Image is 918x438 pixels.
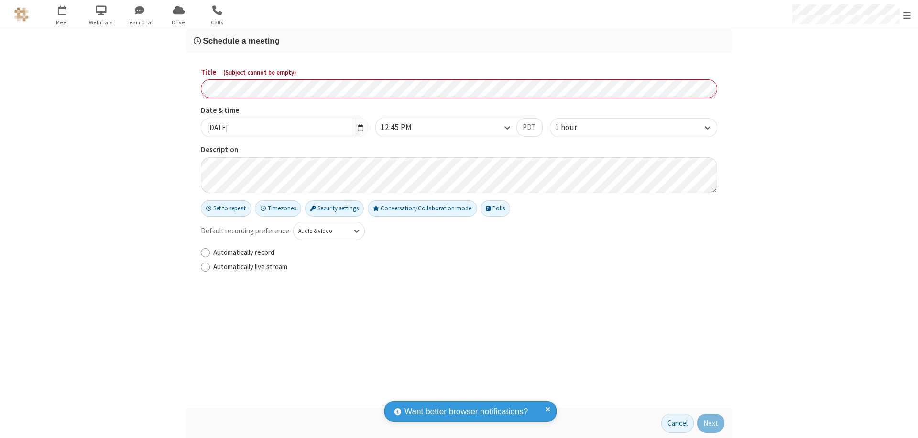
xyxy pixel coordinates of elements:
[213,262,717,273] label: Automatically live stream
[661,414,694,433] button: Cancel
[298,227,344,235] div: Audio & video
[516,118,542,137] button: PDT
[481,200,510,217] button: Polls
[44,18,80,27] span: Meet
[404,405,528,418] span: Want better browser notifications?
[201,200,251,217] button: Set to repeat
[122,18,158,27] span: Team Chat
[697,414,724,433] button: Next
[203,36,280,45] span: Schedule a meeting
[255,200,301,217] button: Timezones
[201,105,368,116] label: Date & time
[894,413,911,431] iframe: Chat
[201,67,717,78] label: Title
[223,68,296,77] span: ( Subject cannot be empty )
[381,121,428,134] div: 12:45 PM
[368,200,477,217] button: Conversation/Collaboration mode
[161,18,197,27] span: Drive
[201,226,289,237] span: Default recording preference
[555,121,593,134] div: 1 hour
[199,18,235,27] span: Calls
[213,247,717,258] label: Automatically record
[305,200,364,217] button: Security settings
[14,7,29,22] img: QA Selenium DO NOT DELETE OR CHANGE
[201,144,717,155] label: Description
[83,18,119,27] span: Webinars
